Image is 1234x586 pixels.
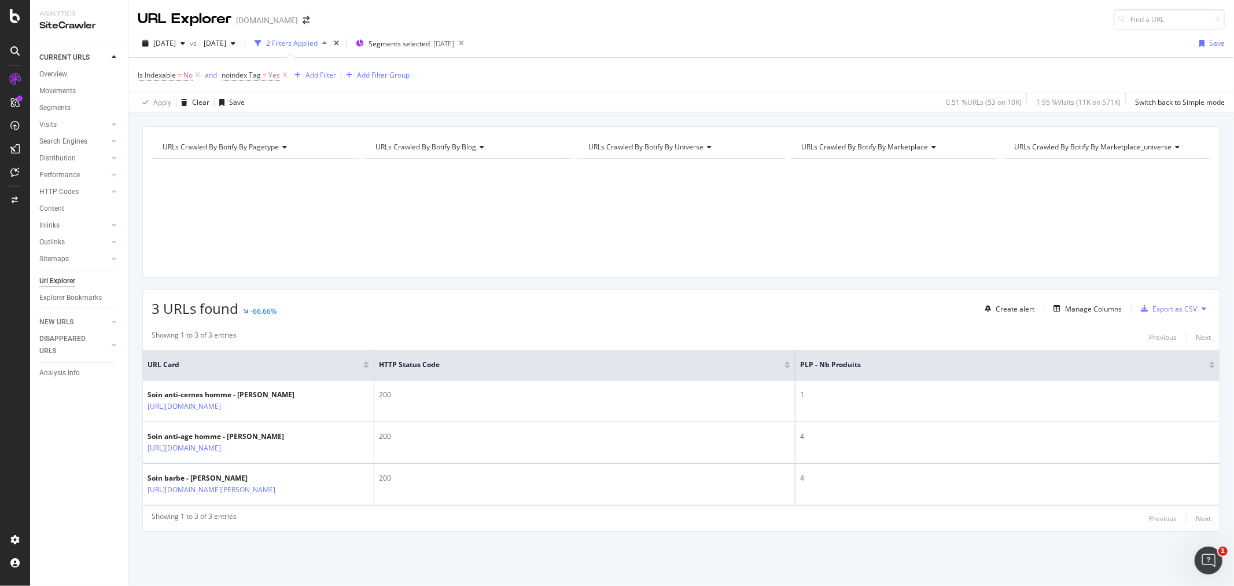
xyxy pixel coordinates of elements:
[205,70,217,80] div: and
[176,93,209,112] button: Clear
[1012,138,1200,156] h4: URLs Crawled By Botify By marketplace_universe
[39,316,73,328] div: NEW URLS
[39,275,75,287] div: Url Explorer
[236,14,298,26] div: [DOMAIN_NAME]
[341,68,410,82] button: Add Filter Group
[375,142,476,152] span: URLs Crawled By Botify By blog
[39,152,108,164] a: Distribution
[1149,330,1177,344] button: Previous
[586,138,774,156] h4: URLs Crawled By Botify By universe
[205,69,217,80] button: and
[1065,304,1122,314] div: Manage Columns
[39,119,57,131] div: Visits
[1149,514,1177,523] div: Previous
[1152,304,1197,314] div: Export as CSV
[1196,330,1211,344] button: Next
[980,299,1034,318] button: Create alert
[1196,511,1211,525] button: Next
[39,186,79,198] div: HTTP Codes
[148,390,294,400] div: Soin anti-cernes homme - [PERSON_NAME]
[153,38,176,48] span: 2025 Aug. 24th
[148,484,275,496] a: [URL][DOMAIN_NAME][PERSON_NAME]
[39,292,102,304] div: Explorer Bookmarks
[39,219,108,232] a: Inlinks
[1049,302,1122,316] button: Manage Columns
[152,330,237,344] div: Showing 1 to 3 of 3 entries
[152,299,238,318] span: 3 URLs found
[1130,93,1225,112] button: Switch back to Simple mode
[268,67,280,83] span: Yes
[588,142,703,152] span: URLs Crawled By Botify By universe
[1195,547,1222,574] iframe: Intercom live chat
[39,316,108,328] a: NEW URLS
[1218,547,1228,556] span: 1
[305,70,336,80] div: Add Filter
[1196,332,1211,342] div: Next
[39,135,87,148] div: Search Engines
[160,138,348,156] h4: URLs Crawled By Botify By pagetype
[1136,299,1197,318] button: Export as CSV
[39,367,80,379] div: Analysis Info
[800,473,1215,484] div: 4
[138,34,190,53] button: [DATE]
[379,390,790,400] div: 200
[1209,38,1225,48] div: Save
[138,70,176,80] span: Is Indexable
[39,333,98,357] div: DISAPPEARED URLS
[39,9,119,19] div: Analytics
[996,304,1034,314] div: Create alert
[39,275,120,287] a: Url Explorer
[39,186,108,198] a: HTTP Codes
[800,360,1192,370] span: PLP - Nb Produits
[39,169,80,181] div: Performance
[138,93,171,112] button: Apply
[153,97,171,107] div: Apply
[1036,97,1121,107] div: 1.95 % Visits ( 11K on 571K )
[39,19,119,32] div: SiteCrawler
[802,142,929,152] span: URLs Crawled By Botify By marketplace
[148,401,221,412] a: [URL][DOMAIN_NAME]
[946,97,1022,107] div: 0.51 % URLs ( 53 on 10K )
[357,70,410,80] div: Add Filter Group
[39,253,69,265] div: Sitemaps
[263,70,267,80] span: =
[222,70,261,80] span: noindex Tag
[39,102,71,114] div: Segments
[331,38,341,49] div: times
[39,253,108,265] a: Sitemaps
[183,67,193,83] span: No
[199,34,240,53] button: [DATE]
[369,39,430,49] span: Segments selected
[251,306,277,316] div: -66.66%
[39,236,65,248] div: Outlinks
[290,68,336,82] button: Add Filter
[39,203,120,215] a: Content
[379,473,790,484] div: 200
[39,52,90,64] div: CURRENT URLS
[351,34,454,53] button: Segments selected[DATE]
[199,38,226,48] span: 2025 Jul. 20th
[266,38,318,48] div: 2 Filters Applied
[39,85,120,97] a: Movements
[229,97,245,107] div: Save
[148,473,326,484] div: Soin barbe - [PERSON_NAME]
[148,360,360,370] span: URL Card
[1195,34,1225,53] button: Save
[1149,332,1177,342] div: Previous
[138,9,231,29] div: URL Explorer
[379,431,790,442] div: 200
[39,85,76,97] div: Movements
[1196,514,1211,523] div: Next
[39,52,108,64] a: CURRENT URLS
[39,135,108,148] a: Search Engines
[250,34,331,53] button: 2 Filters Applied
[39,292,120,304] a: Explorer Bookmarks
[379,360,767,370] span: HTTP Status Code
[192,97,209,107] div: Clear
[303,16,310,24] div: arrow-right-arrow-left
[433,39,454,49] div: [DATE]
[1114,9,1225,30] input: Find a URL
[373,138,561,156] h4: URLs Crawled By Botify By blog
[39,203,64,215] div: Content
[215,93,245,112] button: Save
